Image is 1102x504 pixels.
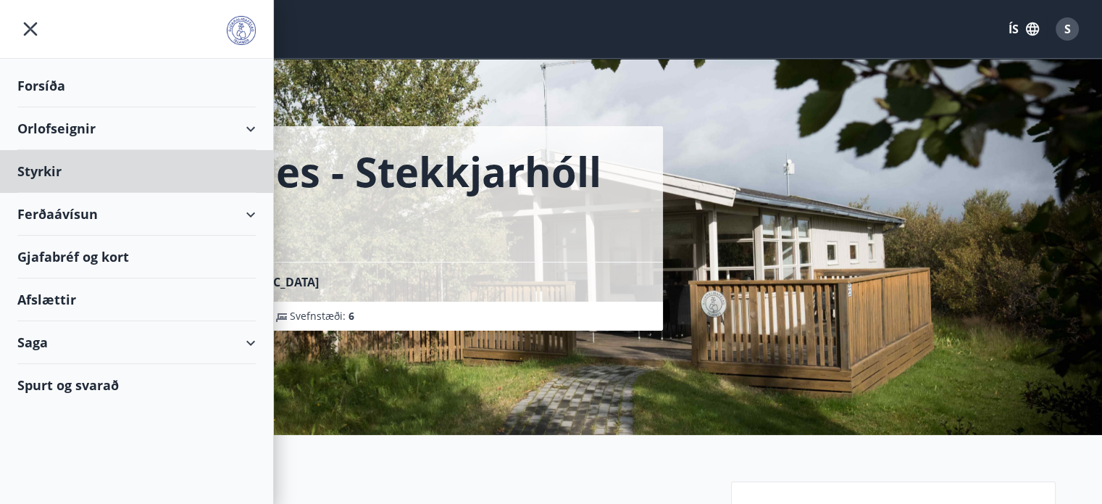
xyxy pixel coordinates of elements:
[1064,21,1071,37] span: S
[17,193,256,236] div: Ferðaávísun
[17,16,43,42] button: menu
[1050,12,1085,46] button: S
[227,16,256,45] img: union_logo
[290,309,354,323] span: Svefnstæði :
[17,65,256,107] div: Forsíða
[64,144,646,254] h1: Munaðarnes - Stekkjarhóll 65
[17,364,256,406] div: Spurt og svarað
[17,321,256,364] div: Saga
[17,278,256,321] div: Afslættir
[1001,16,1047,42] button: ÍS
[17,107,256,150] div: Orlofseignir
[348,309,354,323] span: 6
[17,150,256,193] div: Styrkir
[17,236,256,278] div: Gjafabréf og kort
